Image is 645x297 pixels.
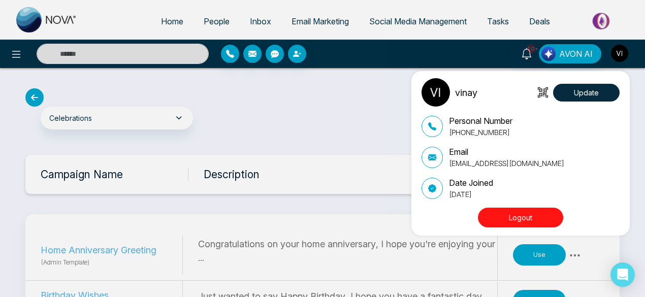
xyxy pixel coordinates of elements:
[553,84,620,102] button: Update
[449,189,493,200] p: [DATE]
[610,262,635,287] div: Open Intercom Messenger
[449,115,512,127] p: Personal Number
[449,127,512,138] p: [PHONE_NUMBER]
[478,208,563,227] button: Logout
[449,158,564,169] p: [EMAIL_ADDRESS][DOMAIN_NAME]
[449,177,493,189] p: Date Joined
[455,86,477,100] p: vinay
[449,146,564,158] p: Email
